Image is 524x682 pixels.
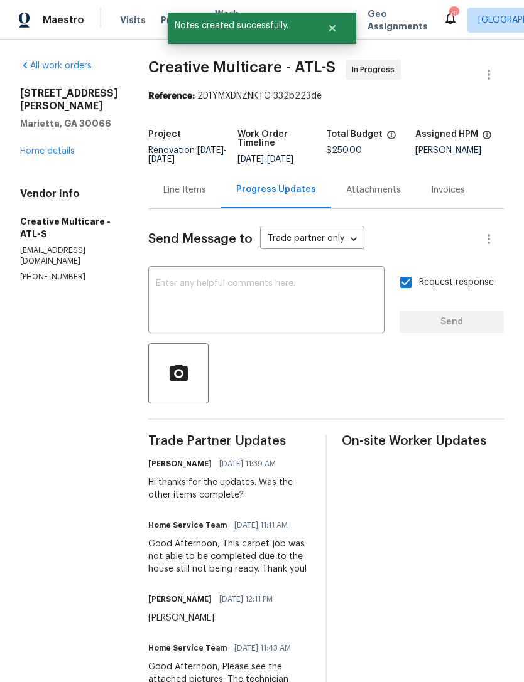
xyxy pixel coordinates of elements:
span: Work Orders [215,8,247,33]
span: Notes created successfully. [168,13,312,39]
div: 2D1YMXDNZNKTC-332b223de [148,90,504,102]
h6: [PERSON_NAME] [148,593,212,605]
span: Maestro [43,14,84,26]
h6: [PERSON_NAME] [148,457,212,470]
span: [DATE] [148,155,175,164]
p: [PHONE_NUMBER] [20,272,118,282]
h5: Total Budget [326,130,383,139]
h4: Vendor Info [20,188,118,200]
div: Line Items [163,184,206,196]
div: Trade partner only [260,229,364,250]
span: [DATE] [267,155,293,164]
span: Geo Assignments [368,8,428,33]
div: [PERSON_NAME] [415,146,505,155]
span: - [237,155,293,164]
h2: [STREET_ADDRESS][PERSON_NAME] [20,87,118,112]
span: [DATE] 12:11 PM [219,593,273,605]
h5: Work Order Timeline [237,130,327,147]
span: In Progress [352,63,400,76]
h6: Home Service Team [148,642,227,654]
div: Invoices [431,184,465,196]
span: Projects [161,14,200,26]
span: The total cost of line items that have been proposed by Opendoor. This sum includes line items th... [386,130,396,146]
div: Hi thanks for the updates. Was the other items complete? [148,476,310,501]
a: All work orders [20,61,92,70]
div: Progress Updates [236,183,316,196]
span: Send Message to [148,233,253,245]
span: Renovation [148,146,227,164]
a: Home details [20,147,75,156]
h5: Creative Multicare - ATL-S [20,215,118,240]
span: - [148,146,227,164]
div: Good Afternoon, This carpet job was not able to be completed due to the house still not being rea... [148,538,310,575]
h6: Home Service Team [148,519,227,531]
span: Request response [419,276,494,289]
button: Close [312,16,353,41]
span: Creative Multicare - ATL-S [148,60,336,75]
span: [DATE] [237,155,264,164]
div: [PERSON_NAME] [148,612,280,624]
span: Trade Partner Updates [148,435,310,447]
div: Attachments [346,184,401,196]
b: Reference: [148,92,195,100]
span: On-site Worker Updates [342,435,504,447]
span: The hpm assigned to this work order. [482,130,492,146]
p: [EMAIL_ADDRESS][DOMAIN_NAME] [20,245,118,267]
span: [DATE] 11:43 AM [234,642,291,654]
span: [DATE] [197,146,224,155]
div: 79 [449,8,458,20]
span: [DATE] 11:39 AM [219,457,276,470]
h5: Project [148,130,181,139]
span: [DATE] 11:11 AM [234,519,288,531]
h5: Assigned HPM [415,130,478,139]
h5: Marietta, GA 30066 [20,117,118,130]
span: $250.00 [326,146,362,155]
span: Visits [120,14,146,26]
